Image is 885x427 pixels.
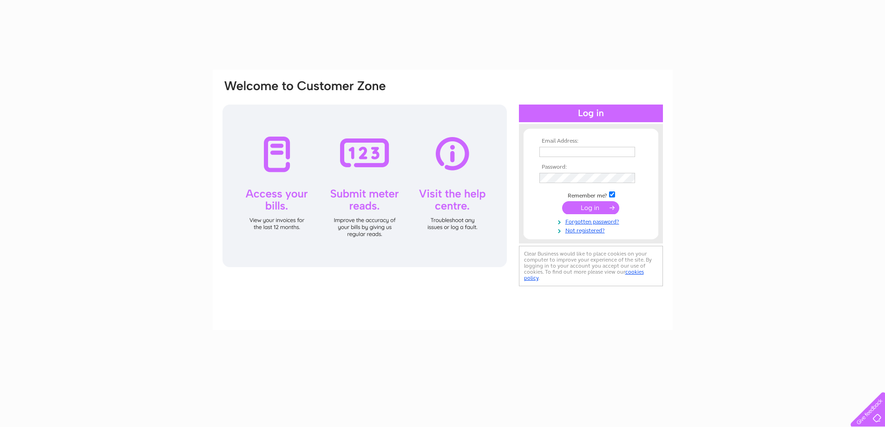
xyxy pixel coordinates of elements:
[537,190,645,199] td: Remember me?
[539,225,645,234] a: Not registered?
[537,164,645,171] th: Password:
[562,201,619,214] input: Submit
[537,138,645,145] th: Email Address:
[524,269,644,281] a: cookies policy
[539,217,645,225] a: Forgotten password?
[519,246,663,286] div: Clear Business would like to place cookies on your computer to improve your experience of the sit...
